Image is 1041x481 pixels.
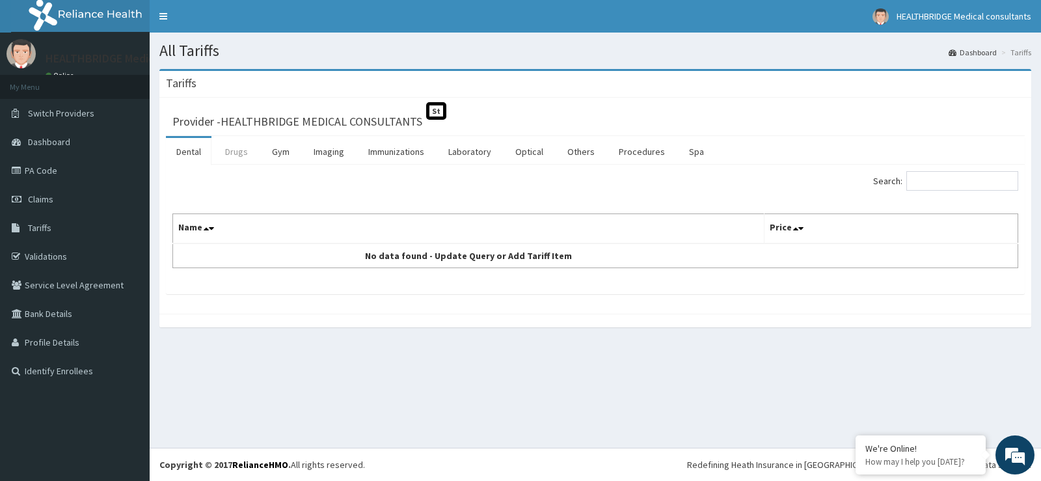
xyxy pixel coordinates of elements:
p: How may I help you today? [865,456,976,467]
span: Switch Providers [28,107,94,119]
li: Tariffs [998,47,1031,58]
div: Redefining Heath Insurance in [GEOGRAPHIC_DATA] using Telemedicine and Data Science! [687,458,1031,471]
a: Optical [505,138,554,165]
h1: All Tariffs [159,42,1031,59]
a: Laboratory [438,138,502,165]
td: No data found - Update Query or Add Tariff Item [173,243,764,268]
p: HEALTHBRIDGE Medical consultants [46,53,227,64]
img: User Image [7,39,36,68]
h3: Tariffs [166,77,196,89]
a: Immunizations [358,138,435,165]
img: User Image [872,8,889,25]
a: Spa [679,138,714,165]
span: Dashboard [28,136,70,148]
span: Tariffs [28,222,51,234]
th: Price [764,214,1018,244]
a: RelianceHMO [232,459,288,471]
div: We're Online! [865,443,976,454]
span: HEALTHBRIDGE Medical consultants [897,10,1031,22]
a: Drugs [215,138,258,165]
a: Online [46,71,77,80]
span: Claims [28,193,53,205]
h3: Provider - HEALTHBRIDGE MEDICAL CONSULTANTS [172,116,422,128]
a: Procedures [608,138,675,165]
label: Search: [873,171,1018,191]
a: Dashboard [949,47,997,58]
a: Gym [262,138,300,165]
footer: All rights reserved. [150,448,1041,481]
span: St [426,102,446,120]
a: Dental [166,138,211,165]
a: Others [557,138,605,165]
input: Search: [906,171,1018,191]
a: Imaging [303,138,355,165]
strong: Copyright © 2017 . [159,459,291,471]
th: Name [173,214,764,244]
